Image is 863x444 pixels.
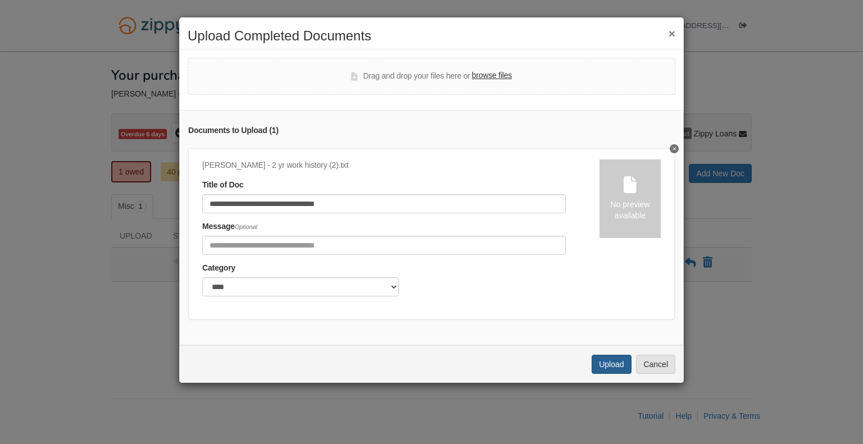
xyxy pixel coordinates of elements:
[636,355,675,374] button: Cancel
[202,179,243,191] label: Title of Doc
[202,236,566,255] input: Include any comments on this document
[188,29,675,43] h2: Upload Completed Documents
[202,159,566,172] div: [PERSON_NAME] - 2 yr work history (2).txt
[669,28,675,39] button: ×
[188,125,675,137] div: Documents to Upload ( 1 )
[472,70,512,82] label: browse files
[202,262,235,274] label: Category
[592,355,631,374] button: Upload
[202,221,257,233] label: Message
[351,70,512,83] div: Drag and drop your files here or
[202,277,399,296] select: Category
[599,199,661,221] div: No preview available
[202,194,566,213] input: Document Title
[235,223,257,230] span: Optional
[670,144,679,153] button: Delete Mary Harleman - 2 yr work history (2)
